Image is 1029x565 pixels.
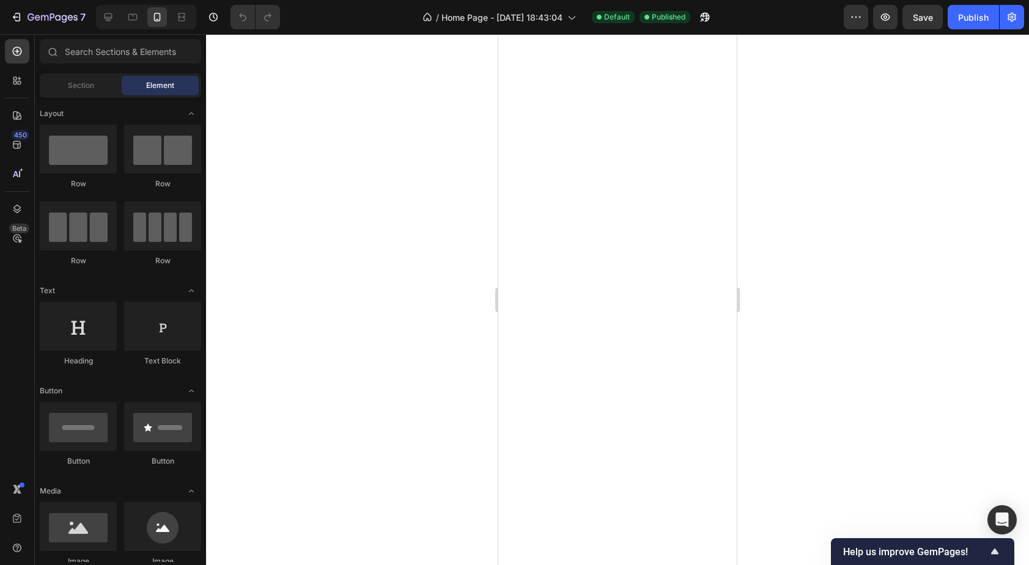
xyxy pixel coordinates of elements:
span: Toggle open [182,381,201,401]
div: Text Block [124,355,201,366]
span: Layout [40,108,64,119]
span: Toggle open [182,281,201,301]
div: Row [124,255,201,266]
div: Button [124,456,201,467]
input: Search Sections & Elements [40,39,201,64]
span: Button [40,385,62,396]
div: Beta [9,224,29,233]
iframe: Design area [498,34,737,565]
span: Section [68,80,94,91]
p: 7 [80,10,86,24]
div: 450 [12,130,29,140]
span: Default [604,12,630,23]
div: Row [124,178,201,189]
button: 7 [5,5,91,29]
div: Button [40,456,117,467]
span: Element [146,80,174,91]
span: Published [652,12,685,23]
div: Row [40,178,117,189]
div: Open Intercom Messenger [987,505,1017,534]
span: Help us improve GemPages! [843,546,987,558]
div: Heading [40,355,117,366]
button: Save [902,5,943,29]
div: Undo/Redo [231,5,280,29]
span: Media [40,486,61,497]
span: Save [913,12,933,23]
div: Publish [958,11,989,24]
span: Toggle open [182,481,201,501]
span: Home Page - [DATE] 18:43:04 [441,11,562,24]
div: Row [40,255,117,266]
span: / [436,11,439,24]
button: Publish [948,5,999,29]
span: Text [40,285,55,296]
button: Show survey - Help us improve GemPages! [843,544,1002,559]
span: Toggle open [182,104,201,123]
